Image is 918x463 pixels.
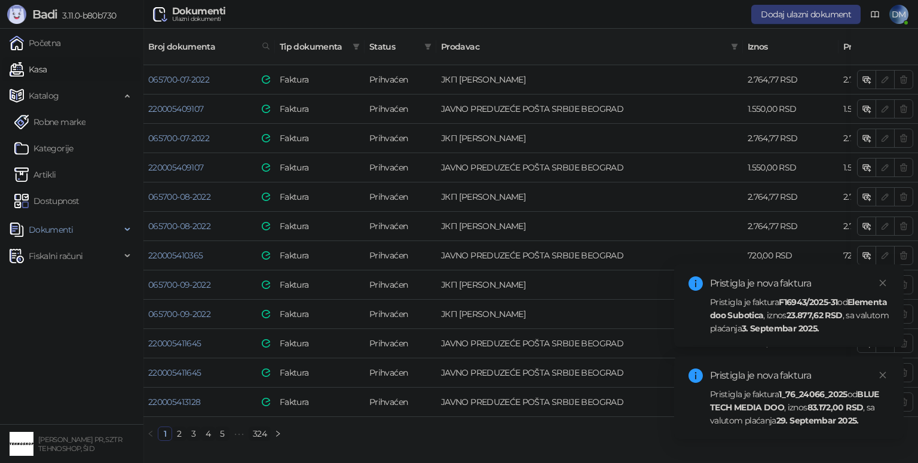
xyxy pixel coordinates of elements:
span: DM [889,5,908,24]
img: 64x64-companyLogo-68805acf-9e22-4a20-bcb3-9756868d3d19.jpeg [10,432,33,456]
td: Prihvaćen [365,124,436,153]
a: 065700-07-2022 [148,74,209,85]
span: info-circle [688,276,703,291]
a: 065700-09-2022 [148,279,210,290]
span: left [147,430,154,437]
td: 2.764,77 RSD [743,182,839,212]
td: Faktura [275,153,365,182]
span: 3.11.0-b80b730 [57,10,116,21]
span: Dodaj ulazni dokument [761,9,851,20]
td: Faktura [275,241,365,270]
td: 2.764,77 RSD [743,212,839,241]
td: JAVNO PREDUZEĆE POŠTA SRBIJE BEOGRAD [436,388,743,417]
span: filter [731,43,738,50]
td: ЈКП СТАНДАРД ШИД [436,270,743,300]
span: filter [353,43,360,50]
div: Dokumenti [172,7,225,16]
a: Dokumentacija [865,5,885,24]
td: 1.550,00 RSD [743,95,839,124]
img: Ulazni dokumenti [153,7,167,22]
span: Status [369,40,420,53]
td: Faktura [275,270,365,300]
a: 220005409107 [148,162,203,173]
a: 065700-08-2022 [148,221,210,231]
img: e-Faktura [262,105,270,113]
td: Faktura [275,182,365,212]
td: JAVNO PREDUZEĆE POŠTA SRBIJE BEOGRAD [436,95,743,124]
img: e-Faktura [262,310,270,318]
button: Dodaj ulazni dokument [751,5,861,24]
strong: 1_76_24066_2025 [779,389,847,400]
img: e-Faktura [262,398,270,406]
span: Badi [32,7,57,22]
td: Prihvaćen [365,388,436,417]
a: Dostupnost [14,189,79,213]
strong: BLUE TECH MEDIA DOO [710,389,879,413]
a: Robne marke [14,110,85,134]
strong: 83.172,00 RSD [807,402,864,413]
a: 220005413128 [148,397,200,407]
img: Artikli [14,167,29,182]
a: 065700-08-2022 [148,191,210,202]
td: Prihvaćen [365,329,436,358]
strong: 3. Septembar 2025. [742,323,819,334]
button: right [271,427,285,441]
span: filter [350,38,362,56]
td: Prihvaćen [365,95,436,124]
td: Faktura [275,95,365,124]
td: Faktura [275,212,365,241]
span: close [879,371,887,379]
a: 220005409107 [148,103,203,114]
a: 2 [173,427,186,440]
td: JAVNO PREDUZEĆE POŠTA SRBIJE BEOGRAD [436,329,743,358]
li: 3 [186,427,201,441]
td: Prihvaćen [365,212,436,241]
th: Iznos [743,29,839,65]
td: ЈКП СТАНДАРД ШИД [436,65,743,95]
th: Prodavac [436,29,743,65]
td: Faktura [275,300,365,329]
li: 324 [249,427,271,441]
div: Pristigla je faktura od , iznos , sa valutom plaćanja [710,296,889,335]
div: Pristigla je faktura od , iznos , sa valutom plaćanja [710,388,889,427]
td: 2.764,77 RSD [743,65,839,95]
span: Tip dokumenta [280,40,348,53]
span: Katalog [29,84,59,108]
td: Prihvaćen [365,241,436,270]
a: 065700-09-2022 [148,309,210,319]
a: 220005410365 [148,250,203,261]
a: Close [876,276,889,290]
a: Kategorije [14,136,74,160]
a: 065700-07-2022 [148,133,209,144]
td: ЈКП СТАНДАРД ШИД [436,212,743,241]
span: filter [729,38,740,56]
a: 5 [216,427,229,440]
td: ЈКП СТАНДАРД ШИД [436,182,743,212]
li: 2 [172,427,186,441]
a: 220005411645 [148,338,201,349]
td: Faktura [275,388,365,417]
img: e-Faktura [262,75,270,84]
span: right [274,430,281,437]
span: close [879,279,887,287]
td: Prihvaćen [365,65,436,95]
th: Broj dokumenta [143,29,275,65]
td: JAVNO PREDUZEĆE POŠTA SRBIJE BEOGRAD [436,241,743,270]
strong: 23.877,62 RSD [787,310,843,321]
li: Sledeća strana [271,427,285,441]
img: e-Faktura [262,368,270,377]
td: Prihvaćen [365,153,436,182]
td: Prihvaćen [365,300,436,329]
strong: F16943/2025-31 [779,297,837,307]
td: Prihvaćen [365,358,436,388]
div: Ulazni dokumenti [172,16,225,22]
span: Broj dokumenta [148,40,257,53]
li: Prethodna strana [143,427,158,441]
a: Kasa [10,57,47,81]
a: 3 [187,427,200,440]
span: filter [422,38,434,56]
img: Logo [7,5,26,24]
div: Pristigla je nova faktura [710,368,889,383]
td: Prihvaćen [365,182,436,212]
td: Faktura [275,65,365,95]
